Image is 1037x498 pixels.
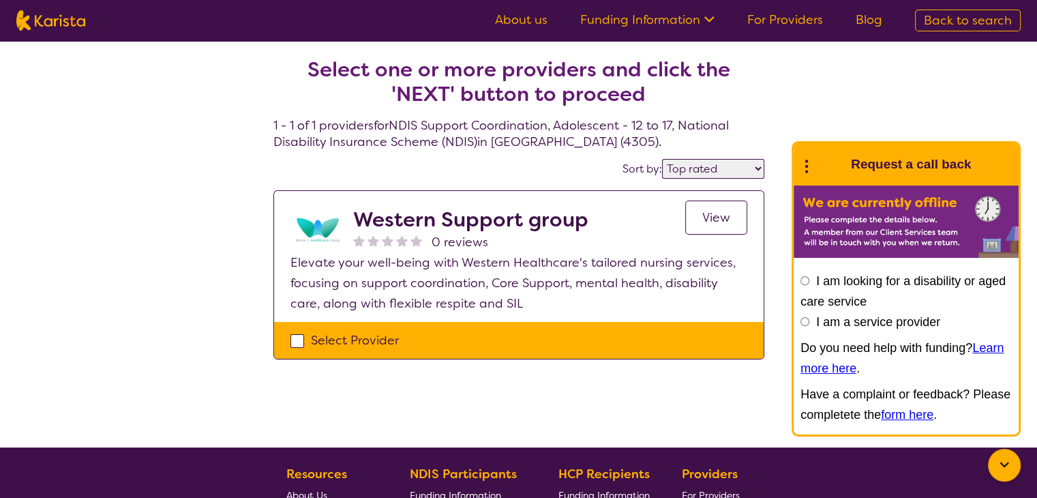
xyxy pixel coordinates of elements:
img: yzxmazxmxeeoub8rgtfc.png [290,207,345,252]
img: nonereviewstar [396,235,408,246]
span: Back to search [924,12,1012,29]
h4: 1 - 1 of 1 providers for NDIS Support Coordination , Adolescent - 12 to 17 , National Disability ... [273,25,764,150]
h1: Request a call back [851,154,971,175]
img: Karista [815,151,843,178]
img: nonereviewstar [353,235,365,246]
b: NDIS Participants [410,466,517,482]
span: View [702,209,730,226]
a: Back to search [915,10,1021,31]
img: nonereviewstar [382,235,393,246]
a: Blog [856,12,882,28]
p: Elevate your well-being with Western Healthcare's tailored nursing services, focusing on support ... [290,252,747,314]
a: Funding Information [580,12,715,28]
b: Resources [286,466,347,482]
b: Providers [682,466,738,482]
p: Do you need help with funding? . [800,338,1012,379]
img: Karista offline chat form to request call back [794,186,1019,258]
span: 0 reviews [432,232,488,252]
label: Sort by: [622,162,662,176]
b: HCP Recipients [558,466,650,482]
img: Karista logo [16,10,85,31]
a: form here [881,408,933,422]
a: About us [495,12,547,28]
h2: Select one or more providers and click the 'NEXT' button to proceed [290,57,748,106]
p: Have a complaint or feedback? Please completete the . [800,384,1012,425]
label: I am a service provider [816,315,940,329]
img: nonereviewstar [367,235,379,246]
a: View [685,201,747,235]
a: For Providers [747,12,823,28]
label: I am looking for a disability or aged care service [800,274,1006,308]
h2: Western Support group [353,207,588,232]
img: nonereviewstar [410,235,422,246]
